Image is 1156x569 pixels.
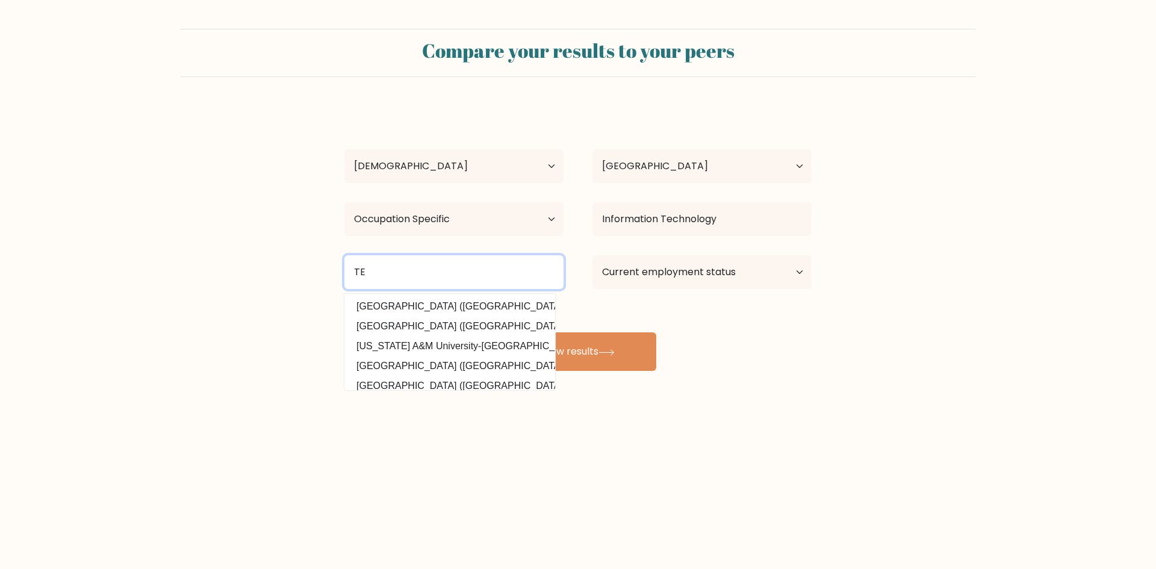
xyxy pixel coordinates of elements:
input: Most relevant educational institution [344,255,564,289]
h2: Compare your results to your peers [188,39,968,62]
option: [GEOGRAPHIC_DATA] ([GEOGRAPHIC_DATA]) [347,297,552,316]
input: What did you study? [592,202,812,236]
option: [US_STATE] A&M University-[GEOGRAPHIC_DATA] ([GEOGRAPHIC_DATA]) [347,337,552,356]
option: [GEOGRAPHIC_DATA] ([GEOGRAPHIC_DATA]) [347,317,552,336]
option: [GEOGRAPHIC_DATA] ([GEOGRAPHIC_DATA]) [347,376,552,396]
option: [GEOGRAPHIC_DATA] ([GEOGRAPHIC_DATA]) [347,356,552,376]
button: View results [500,332,656,371]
